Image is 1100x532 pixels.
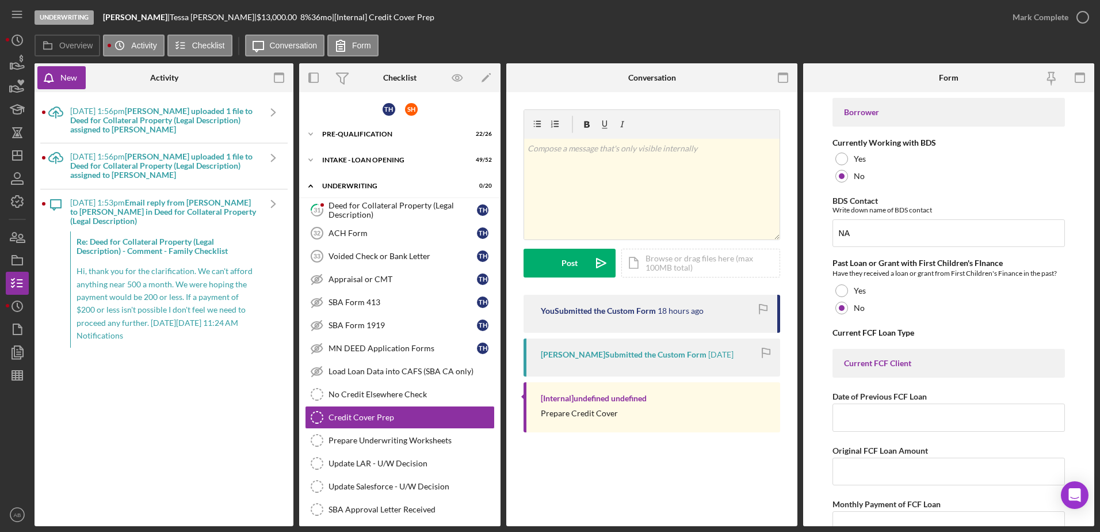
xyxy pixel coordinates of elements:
[70,152,259,180] div: [DATE] 1:56pm
[541,350,706,359] div: [PERSON_NAME] Submitted the Custom Form
[6,503,29,526] button: AB
[477,204,488,216] div: T H
[70,151,253,180] b: [PERSON_NAME] uploaded 1 file to Deed for Collateral Property (Legal Description) assigned to [PE...
[854,172,865,181] label: No
[314,230,320,237] tspan: 32
[35,10,94,25] div: Underwriting
[541,394,647,403] div: [Internal] undefined undefined
[541,409,618,418] div: Prepare Credit Cover
[562,249,578,278] div: Post
[192,41,225,50] label: Checklist
[70,106,253,134] b: [PERSON_NAME] uploaded 1 file to Deed for Collateral Property (Legal Description) assigned to [PE...
[329,459,494,468] div: Update LAR - U/W Decision
[270,41,318,50] label: Conversation
[305,199,495,222] a: 31Deed for Collateral Property (Legal Description)TH
[167,35,232,56] button: Checklist
[41,143,288,188] a: [DATE] 1:56pm[PERSON_NAME] uploaded 1 file to Deed for Collateral Property (Legal Description) as...
[628,73,676,82] div: Conversation
[832,196,878,206] label: BDS Contact
[305,360,495,383] a: Load Loan Data into CAFS (SBA CA only)
[832,206,1065,214] div: Write down name of BDS contact
[305,222,495,245] a: 32ACH FormTH
[37,66,86,89] button: New
[329,298,477,307] div: SBA Form 413
[939,73,958,82] div: Form
[322,183,463,189] div: UNDERWRITING
[844,359,1054,368] div: Current FCF Client
[708,350,734,359] time: 2025-07-14 17:22
[327,35,379,56] button: Form
[844,108,1054,117] div: Borrower
[405,103,418,116] div: S H
[477,320,488,331] div: T H
[329,275,477,284] div: Appraisal or CMT
[477,273,488,285] div: T H
[329,321,477,330] div: SBA Form 1919
[1001,6,1094,29] button: Mark Complete
[305,337,495,360] a: MN DEED Application FormsTH
[832,259,1065,268] div: Past Loan or Grant with First Children's FInance
[322,131,463,138] div: Pre-Qualification
[41,189,288,363] a: [DATE] 1:53pmEmail reply from [PERSON_NAME] to [PERSON_NAME] in Deed for Collateral Property (Leg...
[832,446,928,455] label: Original FCF Loan Amount
[322,157,463,164] div: INTAKE - LOAN OPENING
[300,13,311,22] div: 8 %
[305,452,495,475] a: Update LAR - U/W Decision
[524,249,616,278] button: Post
[832,392,927,401] label: Date of Previous FCF Loan
[60,66,77,89] div: New
[329,436,494,445] div: Prepare Underwriting Worksheets
[305,314,495,337] a: SBA Form 1919TH
[329,367,494,376] div: Load Loan Data into CAFS (SBA CA only)
[832,499,941,509] label: Monthly Payment of FCF Loan
[329,229,477,238] div: ACH Form
[305,268,495,291] a: Appraisal or CMTTH
[329,252,477,261] div: Voided Check or Bank Letter
[305,291,495,314] a: SBA Form 413TH
[103,12,167,22] b: [PERSON_NAME]
[854,154,866,164] label: Yes
[329,344,477,353] div: MN DEED Application Forms
[59,41,93,50] label: Overview
[329,482,494,491] div: Update Salesforce - U/W Decision
[477,343,488,354] div: T H
[77,265,253,342] p: Hi, thank you for the clarification. We can't afford anything near 500 a month. We were hoping th...
[311,13,332,22] div: 36 mo
[305,429,495,452] a: Prepare Underwriting Worksheets
[257,13,300,22] div: $13,000.00
[14,512,21,518] text: AB
[471,131,492,138] div: 22 / 26
[150,73,178,82] div: Activity
[305,498,495,521] a: SBA Approval Letter Received
[854,303,865,313] label: No
[832,328,1065,337] div: Current FCF Loan Type
[245,35,325,56] button: Conversation
[314,206,320,214] tspan: 31
[314,253,320,260] tspan: 33
[70,197,256,226] b: Email reply from [PERSON_NAME] to [PERSON_NAME] in Deed for Collateral Property (Legal Description)
[131,41,156,50] label: Activity
[103,35,164,56] button: Activity
[329,413,494,422] div: Credit Cover Prep
[329,505,494,514] div: SBA Approval Letter Received
[832,138,1065,147] div: Currently Working with BDS
[658,306,704,316] time: 2025-08-20 00:59
[329,201,477,219] div: Deed for Collateral Property (Legal Description)
[471,157,492,164] div: 49 / 52
[352,41,371,50] label: Form
[332,13,434,22] div: | [Internal] Credit Cover Prep
[383,73,417,82] div: Checklist
[477,227,488,239] div: T H
[383,103,395,116] div: T H
[477,250,488,262] div: T H
[329,390,494,399] div: No Credit Elsewhere Check
[541,306,656,316] div: You Submitted the Custom Form
[170,13,257,22] div: Tessa [PERSON_NAME] |
[471,183,492,189] div: 0 / 20
[77,237,228,256] strong: Re: Deed for Collateral Property (Legal Description) - Comment - Family Checklist
[70,107,259,134] div: [DATE] 1:56pm
[832,268,1065,279] div: Have they received a loan or grant from First Children's Finance in the past?
[70,198,259,226] div: [DATE] 1:53pm
[305,406,495,429] a: Credit Cover Prep
[41,98,288,143] a: [DATE] 1:56pm[PERSON_NAME] uploaded 1 file to Deed for Collateral Property (Legal Description) as...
